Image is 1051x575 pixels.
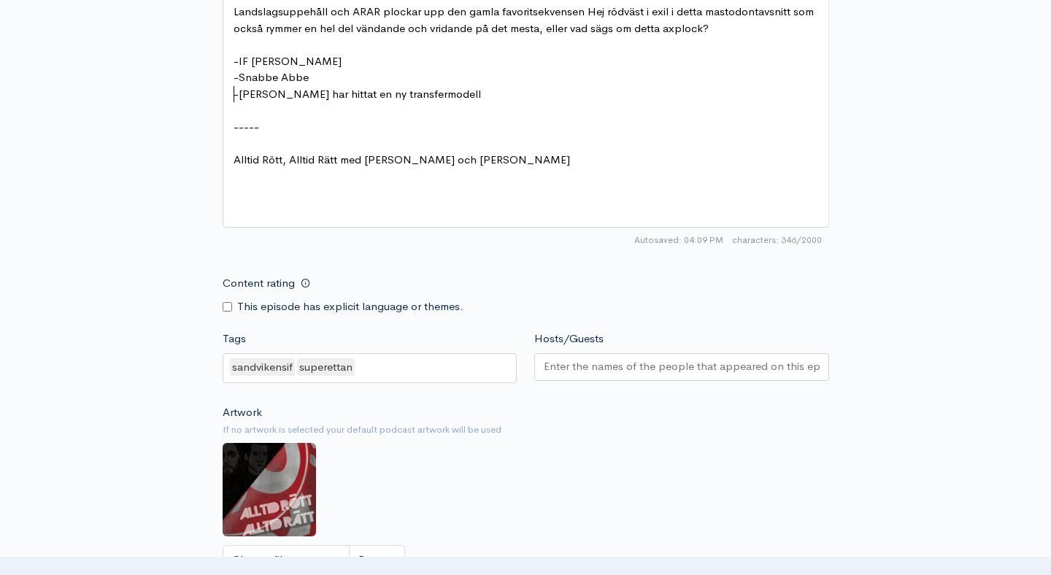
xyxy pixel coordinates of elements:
span: ----- [234,120,259,134]
span: 346/2000 [732,234,822,247]
span: Landslagsuppehåll och ARAR plockar upp den gamla favoritsekvensen Hej rödväst i exil i detta mast... [234,4,817,35]
label: This episode has explicit language or themes. [237,298,463,315]
div: superettan [297,358,355,377]
span: [PERSON_NAME] har hittat en ny transfermodell [239,87,481,101]
small: If no artwork is selected your default podcast artwork will be used [223,422,829,437]
label: Artwork [223,404,262,421]
span: IF [PERSON_NAME] [239,54,342,68]
label: Hosts/Guests [534,331,604,347]
span: Snabbe Abbe [239,70,309,84]
span: - [234,54,239,68]
div: sandvikensif [230,358,295,377]
span: - [234,87,239,101]
span: Alltid Rött, Alltid Rätt med [PERSON_NAME] och [PERSON_NAME] [234,153,570,166]
span: - [234,70,239,84]
input: Enter the names of the people that appeared on this episode [544,358,820,375]
label: Tags [223,331,246,347]
span: Autosaved: 04:09 PM [634,234,723,247]
label: Content rating [223,269,295,298]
